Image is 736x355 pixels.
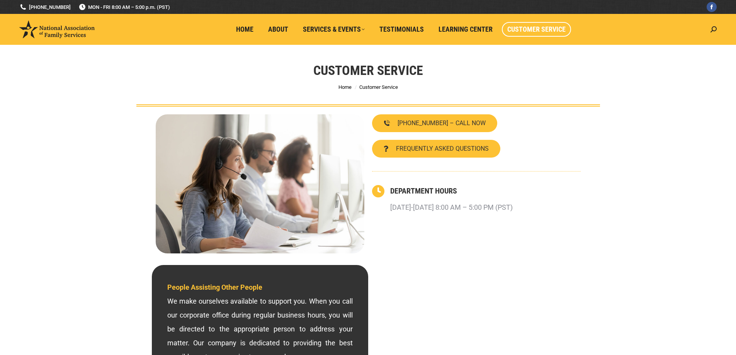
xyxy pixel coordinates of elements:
h1: Customer Service [313,62,423,79]
span: Customer Service [507,25,566,34]
a: Home [338,84,352,90]
span: People Assisting Other People [167,283,262,291]
span: Learning Center [439,25,493,34]
a: Customer Service [502,22,571,37]
span: Home [236,25,253,34]
span: Customer Service [359,84,398,90]
a: Testimonials [374,22,429,37]
span: [PHONE_NUMBER] – CALL NOW [398,120,486,126]
p: [DATE]-[DATE] 8:00 AM – 5:00 PM (PST) [390,200,513,214]
a: Facebook page opens in new window [707,2,717,12]
a: [PHONE_NUMBER] – CALL NOW [372,114,497,132]
img: Contact National Association of Family Services [156,114,364,253]
a: DEPARTMENT HOURS [390,186,457,195]
a: FREQUENTLY ASKED QUESTIONS [372,140,500,158]
span: MON - FRI 8:00 AM – 5:00 p.m. (PST) [78,3,170,11]
a: Learning Center [433,22,498,37]
img: National Association of Family Services [19,20,95,38]
span: Services & Events [303,25,365,34]
a: Home [231,22,259,37]
span: Testimonials [379,25,424,34]
span: FREQUENTLY ASKED QUESTIONS [396,146,489,152]
a: About [263,22,294,37]
span: About [268,25,288,34]
a: [PHONE_NUMBER] [19,3,71,11]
